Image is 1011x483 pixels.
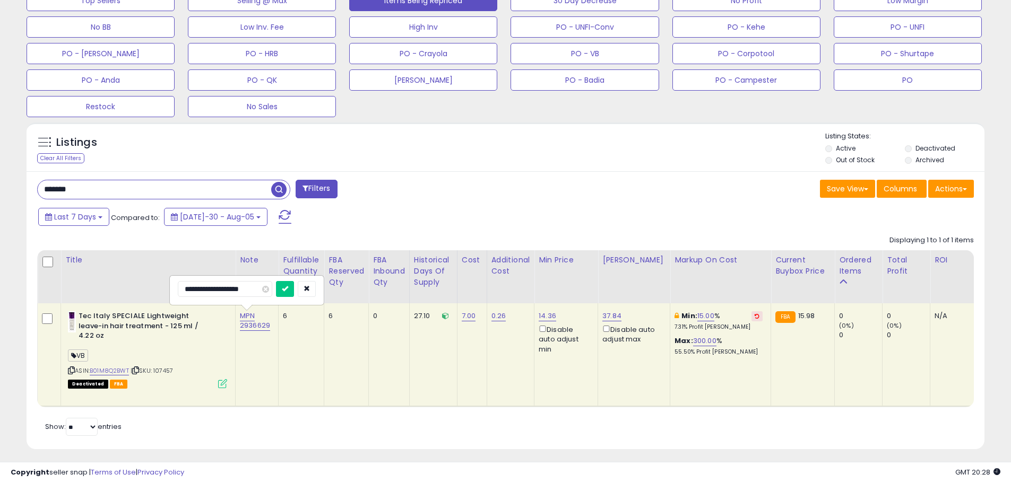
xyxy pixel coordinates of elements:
span: 15.98 [798,311,815,321]
div: 0 [839,311,882,321]
strong: Copyright [11,467,49,477]
img: 31rRePfiS+L._SL40_.jpg [68,311,76,332]
button: PO - [PERSON_NAME] [27,43,175,64]
button: PO - Kehe [672,16,820,38]
label: Out of Stock [836,155,875,164]
div: Current Buybox Price [775,254,830,277]
div: 0 [839,330,882,340]
span: | SKU: 107457 [131,366,173,375]
a: B01M8Q2BWT [90,366,129,375]
span: All listings that are unavailable for purchase on Amazon for any reason other than out-of-stock [68,380,108,389]
button: PO - VB [511,43,659,64]
button: Low Inv. Fee [188,16,336,38]
p: Listing States: [825,131,984,142]
div: Disable auto adjust min [539,323,590,354]
span: VB [68,349,88,362]
h5: Listings [56,135,97,150]
button: [DATE]-30 - Aug-05 [164,208,267,226]
div: Min Price [539,254,593,266]
p: 55.50% Profit [PERSON_NAME] [675,348,763,356]
div: 0 [373,311,401,321]
div: % [675,336,763,356]
span: Last 7 Days [54,212,96,222]
span: Columns [884,183,917,194]
small: (0%) [887,321,902,330]
div: Total Profit [887,254,926,277]
div: seller snap | | [11,468,184,478]
span: 2025-08-13 20:28 GMT [955,467,1000,477]
div: Ordered Items [839,254,878,277]
div: Title [65,254,231,266]
button: PO - HRB [188,43,336,64]
div: % [675,311,763,331]
span: [DATE]-30 - Aug-05 [180,212,254,222]
div: Historical Days Of Supply [414,254,453,288]
a: 14.36 [539,311,556,321]
button: PO - Badia [511,69,659,91]
button: PO - QK [188,69,336,91]
b: Min: [681,311,697,321]
div: FBA Reserved Qty [329,254,364,288]
small: FBA [775,311,795,323]
button: Actions [928,180,974,198]
div: 0 [887,311,930,321]
div: Fulfillable Quantity [283,254,319,277]
button: PO - Anda [27,69,175,91]
div: ASIN: [68,311,227,387]
a: 0.26 [491,311,506,321]
b: Tec Italy SPECIALE Lightweight leave-in hair treatment - 125 ml / 4.22 oz [79,311,208,344]
div: 6 [283,311,316,321]
button: PO - Shurtape [834,43,982,64]
button: PO [834,69,982,91]
div: Clear All Filters [37,153,84,163]
button: PO - UNFI [834,16,982,38]
button: No Sales [188,96,336,117]
span: FBA [110,380,128,389]
div: 6 [329,311,360,321]
label: Archived [915,155,944,164]
a: 7.00 [462,311,476,321]
a: Terms of Use [91,467,136,477]
button: High Inv [349,16,497,38]
div: ROI [935,254,973,266]
button: Columns [877,180,927,198]
div: Additional Cost [491,254,530,277]
button: Last 7 Days [38,208,109,226]
div: 0 [887,330,930,340]
small: (0%) [839,321,854,330]
a: Privacy Policy [137,467,184,477]
div: 27.10 [414,311,449,321]
span: Compared to: [111,213,160,223]
button: Restock [27,96,175,117]
a: 37.84 [602,311,621,321]
button: Filters [296,180,337,198]
button: No BB [27,16,175,38]
div: Note [240,254,274,266]
button: [PERSON_NAME] [349,69,497,91]
div: Displaying 1 to 1 of 1 items [889,235,974,245]
button: PO - UNFI-Conv [511,16,659,38]
a: 300.00 [693,336,716,346]
div: FBA inbound Qty [373,254,405,288]
label: Deactivated [915,144,955,153]
label: Active [836,144,856,153]
div: Cost [462,254,482,266]
b: Max: [675,336,693,346]
a: 15.00 [697,311,714,321]
p: 7.31% Profit [PERSON_NAME] [675,323,763,331]
button: PO - Campester [672,69,820,91]
span: Show: entries [45,421,122,432]
button: Save View [820,180,875,198]
div: N/A [935,311,970,321]
a: MPN 2936629 [240,311,270,331]
div: Markup on Cost [675,254,766,266]
button: PO - Crayola [349,43,497,64]
div: Disable auto adjust max [602,323,662,344]
button: PO - Corpotool [672,43,820,64]
th: The percentage added to the cost of goods (COGS) that forms the calculator for Min & Max prices. [670,250,771,303]
div: [PERSON_NAME] [602,254,666,266]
